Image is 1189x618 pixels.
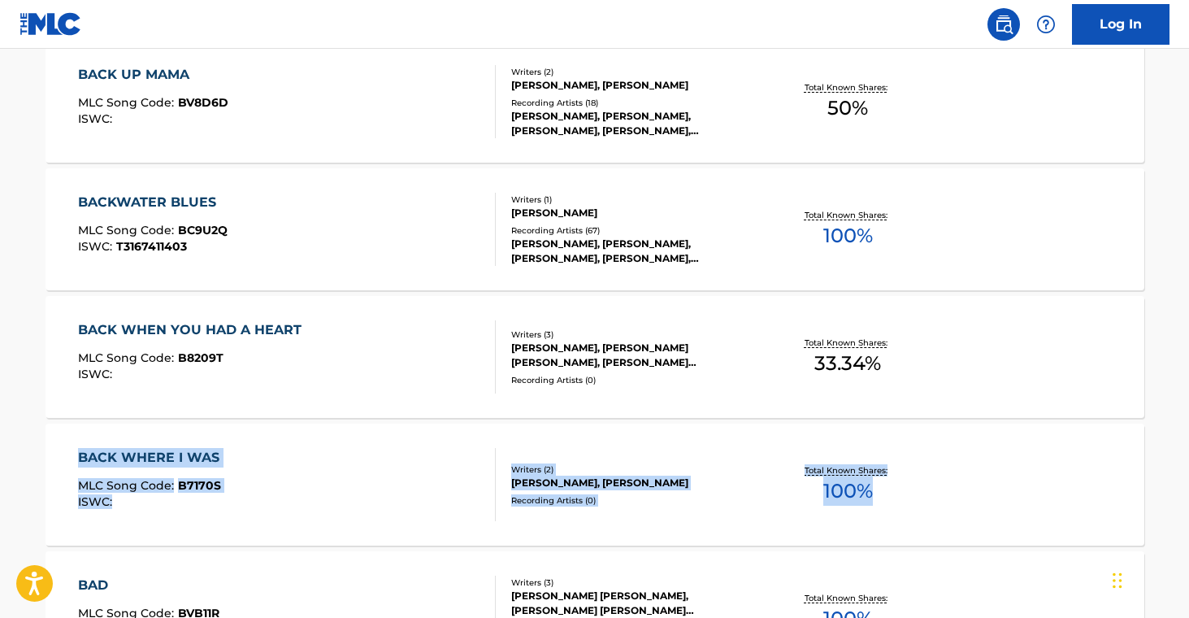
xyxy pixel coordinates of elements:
[827,94,868,123] span: 50 %
[511,224,757,237] div: Recording Artists ( 67 )
[78,95,178,110] span: MLC Song Code :
[805,209,892,221] p: Total Known Shares:
[511,341,757,370] div: [PERSON_NAME], [PERSON_NAME] [PERSON_NAME], [PERSON_NAME] [PERSON_NAME]
[178,95,228,110] span: BV8D6D
[511,374,757,386] div: Recording Artists ( 0 )
[805,81,892,94] p: Total Known Shares:
[511,476,757,490] div: [PERSON_NAME], [PERSON_NAME]
[78,494,116,509] span: ISWC :
[511,577,757,589] div: Writers ( 3 )
[823,477,873,506] span: 100 %
[511,329,757,341] div: Writers ( 3 )
[511,66,757,78] div: Writers ( 2 )
[178,350,223,365] span: B8209T
[78,223,178,237] span: MLC Song Code :
[805,592,892,604] p: Total Known Shares:
[511,97,757,109] div: Recording Artists ( 18 )
[805,464,892,477] p: Total Known Shares:
[987,8,1020,41] a: Public Search
[511,78,757,93] div: [PERSON_NAME], [PERSON_NAME]
[116,239,187,254] span: T3167411403
[1108,540,1189,618] iframe: Chat Widget
[78,320,310,340] div: BACK WHEN YOU HAD A HEART
[20,12,82,36] img: MLC Logo
[46,41,1144,163] a: BACK UP MAMAMLC Song Code:BV8D6DISWC:Writers (2)[PERSON_NAME], [PERSON_NAME]Recording Artists (18...
[1113,556,1122,605] div: Drag
[178,478,221,493] span: B7170S
[78,239,116,254] span: ISWC :
[46,296,1144,418] a: BACK WHEN YOU HAD A HEARTMLC Song Code:B8209TISWC:Writers (3)[PERSON_NAME], [PERSON_NAME] [PERSON...
[78,193,228,212] div: BACKWATER BLUES
[511,463,757,476] div: Writers ( 2 )
[78,111,116,126] span: ISWC :
[178,223,228,237] span: BC9U2Q
[1036,15,1056,34] img: help
[78,350,178,365] span: MLC Song Code :
[511,494,757,507] div: Recording Artists ( 0 )
[1030,8,1062,41] div: Help
[823,221,873,250] span: 100 %
[78,576,219,595] div: BAD
[805,337,892,349] p: Total Known Shares:
[814,349,881,378] span: 33.34 %
[78,367,116,381] span: ISWC :
[46,168,1144,290] a: BACKWATER BLUESMLC Song Code:BC9U2QISWC:T3167411403Writers (1)[PERSON_NAME]Recording Artists (67)...
[511,206,757,220] div: [PERSON_NAME]
[511,109,757,138] div: [PERSON_NAME], [PERSON_NAME], [PERSON_NAME], [PERSON_NAME], [PERSON_NAME], [PERSON_NAME], [PERSON...
[511,237,757,266] div: [PERSON_NAME], [PERSON_NAME], [PERSON_NAME], [PERSON_NAME], [PERSON_NAME]
[1072,4,1169,45] a: Log In
[78,448,228,468] div: BACK WHERE I WAS
[511,589,757,618] div: [PERSON_NAME] [PERSON_NAME], [PERSON_NAME] [PERSON_NAME] [PERSON_NAME]
[46,424,1144,546] a: BACK WHERE I WASMLC Song Code:B7170SISWC:Writers (2)[PERSON_NAME], [PERSON_NAME]Recording Artists...
[78,65,228,85] div: BACK UP MAMA
[78,478,178,493] span: MLC Song Code :
[994,15,1013,34] img: search
[511,194,757,206] div: Writers ( 1 )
